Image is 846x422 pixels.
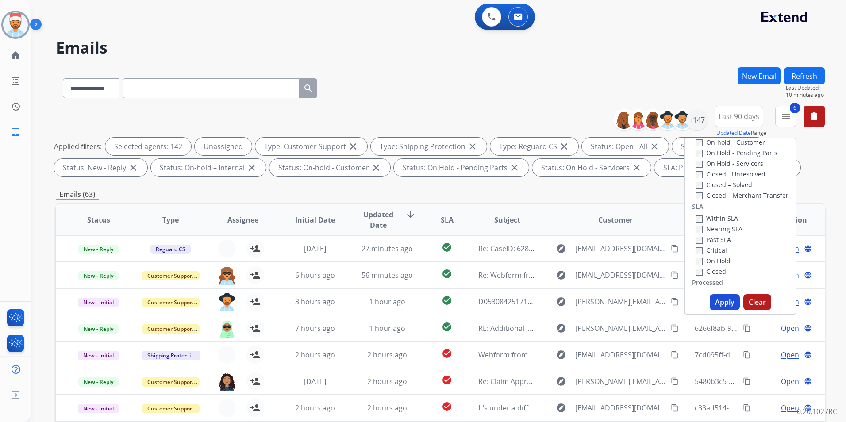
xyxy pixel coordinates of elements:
[151,159,266,176] div: Status: On-hold – Internal
[78,324,119,334] span: New - Reply
[78,298,119,307] span: New - Initial
[556,323,566,334] mat-icon: explore
[696,170,765,178] label: Closed - Unresolved
[696,180,752,189] label: Closed – Solved
[671,298,679,306] mat-icon: content_copy
[369,323,405,333] span: 1 hour ago
[478,350,679,360] span: Webform from [EMAIL_ADDRESS][DOMAIN_NAME] on [DATE]
[478,270,691,280] span: Re: Webform from [EMAIL_ADDRESS][DOMAIN_NAME] on [DATE]
[781,349,799,360] span: Open
[696,235,731,244] label: Past SLA
[631,162,642,173] mat-icon: close
[743,351,751,359] mat-icon: content_copy
[781,111,791,122] mat-icon: menu
[225,349,229,360] span: +
[10,50,21,61] mat-icon: home
[556,376,566,387] mat-icon: explore
[671,271,679,279] mat-icon: content_copy
[804,351,812,359] mat-icon: language
[371,138,487,155] div: Type: Shipping Protection
[686,109,708,130] div: +147
[478,244,661,253] span: Re: CaseID: 62830 - SO19445// Cleaning kit did not work
[442,401,452,412] mat-icon: check_circle
[142,298,200,307] span: Customer Support
[790,103,800,113] span: 6
[575,376,666,387] span: [PERSON_NAME][EMAIL_ADDRESS][DOMAIN_NAME]
[56,189,99,200] p: Emails (63)
[696,150,703,157] input: On Hold - Pending Parts
[743,294,771,310] button: Clear
[218,346,236,364] button: +
[218,240,236,257] button: +
[784,67,825,84] button: Refresh
[142,351,203,360] span: Shipping Protection
[269,159,390,176] div: Status: On-hold - Customer
[162,215,179,225] span: Type
[10,76,21,86] mat-icon: list_alt
[696,161,703,168] input: On Hold - Servicers
[225,243,229,254] span: +
[494,215,520,225] span: Subject
[804,245,812,253] mat-icon: language
[797,406,837,417] p: 0.20.1027RC
[142,271,200,280] span: Customer Support
[218,266,236,285] img: agent-avatar
[696,267,726,276] label: Closed
[775,106,796,127] button: 6
[250,403,261,413] mat-icon: person_add
[695,350,827,360] span: 7cd095ff-d48b-4028-893a-f9eb9d7ac5e9
[671,404,679,412] mat-icon: content_copy
[695,403,831,413] span: c33ad514-5edb-48fb-956e-986872746072
[696,290,735,299] label: Migration
[575,243,666,254] span: [EMAIL_ADDRESS][DOMAIN_NAME]
[710,294,740,310] button: Apply
[478,376,541,386] span: Re: Claim Approval
[804,377,812,385] mat-icon: language
[696,182,703,189] input: Closed – Solved
[142,377,200,387] span: Customer Support
[467,141,478,152] mat-icon: close
[809,111,819,122] mat-icon: delete
[575,403,666,413] span: [EMAIL_ADDRESS][DOMAIN_NAME]
[743,377,751,385] mat-icon: content_copy
[804,324,812,332] mat-icon: language
[303,83,314,94] mat-icon: search
[250,243,261,254] mat-icon: person_add
[442,269,452,279] mat-icon: check_circle
[371,162,381,173] mat-icon: close
[781,323,799,334] span: Open
[304,244,326,253] span: [DATE]
[78,245,119,254] span: New - Reply
[696,159,763,168] label: On Hold - Servicers
[295,215,335,225] span: Initial Date
[78,351,119,360] span: New - Initial
[367,403,407,413] span: 2 hours ago
[128,162,138,173] mat-icon: close
[738,67,781,84] button: New Email
[582,138,669,155] div: Status: Open - All
[405,209,416,220] mat-icon: arrow_downward
[692,278,723,287] label: Processed
[696,171,703,178] input: Closed - Unresolved
[671,324,679,332] mat-icon: content_copy
[442,375,452,385] mat-icon: check_circle
[490,138,578,155] div: Type: Reguard CS
[361,244,413,253] span: 27 minutes ago
[696,215,703,223] input: Within SLA
[442,348,452,359] mat-icon: check_circle
[575,296,666,307] span: [PERSON_NAME][EMAIL_ADDRESS][DOMAIN_NAME]
[692,202,703,211] label: SLA
[10,101,21,112] mat-icon: history
[696,226,703,233] input: Nearing SLA
[696,139,703,146] input: On-hold - Customer
[598,215,633,225] span: Customer
[556,296,566,307] mat-icon: explore
[556,403,566,413] mat-icon: explore
[250,270,261,280] mat-icon: person_add
[54,141,102,152] p: Applied filters:
[54,159,147,176] div: Status: New - Reply
[804,404,812,412] mat-icon: language
[781,403,799,413] span: Open
[87,215,110,225] span: Status
[358,209,398,230] span: Updated Date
